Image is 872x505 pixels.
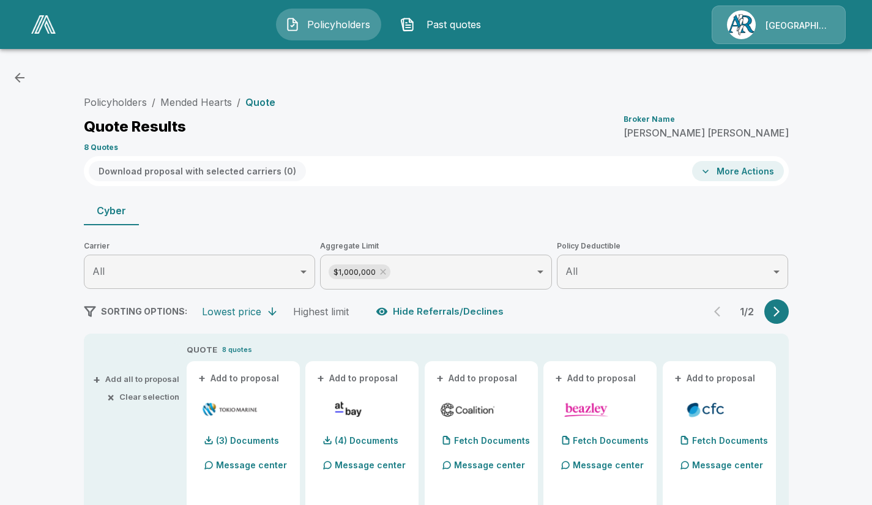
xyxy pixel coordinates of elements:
[400,17,415,32] img: Past quotes Icon
[317,374,324,383] span: +
[216,458,287,471] p: Message center
[573,436,649,445] p: Fetch Documents
[673,372,758,385] button: +Add to proposal
[436,374,444,383] span: +
[557,240,789,252] span: Policy Deductible
[84,119,186,134] p: Quote Results
[110,393,179,401] button: ×Clear selection
[335,458,406,471] p: Message center
[196,372,282,385] button: +Add to proposal
[692,436,768,445] p: Fetch Documents
[320,400,377,419] img: atbaycybersurplus
[160,96,232,108] a: Mended Hearts
[329,265,381,279] span: $1,000,000
[187,344,217,356] p: QUOTE
[735,307,759,316] p: 1 / 2
[84,144,118,151] p: 8 Quotes
[692,161,784,181] button: More Actions
[439,400,496,419] img: coalitioncyber
[237,95,240,110] li: /
[31,15,56,34] img: AA Logo
[434,372,520,385] button: +Add to proposal
[216,436,279,445] p: (3) Documents
[84,96,147,108] a: Policyholders
[84,240,316,252] span: Carrier
[293,305,349,318] div: Highest limit
[553,372,639,385] button: +Add to proposal
[373,300,509,323] button: Hide Referrals/Declines
[329,264,390,279] div: $1,000,000
[624,116,675,123] p: Broker Name
[285,17,300,32] img: Policyholders Icon
[245,97,275,107] p: Quote
[93,375,100,383] span: +
[420,17,487,32] span: Past quotes
[677,400,734,419] img: cfccyber
[101,306,187,316] span: SORTING OPTIONS:
[320,240,552,252] span: Aggregate Limit
[624,128,789,138] p: [PERSON_NAME] [PERSON_NAME]
[202,305,261,318] div: Lowest price
[692,458,763,471] p: Message center
[84,95,275,110] nav: breadcrumb
[89,161,306,181] button: Download proposal with selected carriers (0)
[107,393,114,401] span: ×
[84,196,139,225] button: Cyber
[276,9,381,40] button: Policyholders IconPolicyholders
[335,436,398,445] p: (4) Documents
[305,17,372,32] span: Policyholders
[573,458,644,471] p: Message center
[201,400,258,419] img: tmhcccyber
[92,265,105,277] span: All
[558,400,615,419] img: beazleycyber
[391,9,496,40] button: Past quotes IconPast quotes
[222,345,252,355] p: 8 quotes
[555,374,562,383] span: +
[95,375,179,383] button: +Add all to proposal
[315,372,401,385] button: +Add to proposal
[454,436,530,445] p: Fetch Documents
[674,374,682,383] span: +
[152,95,155,110] li: /
[565,265,578,277] span: All
[198,374,206,383] span: +
[454,458,525,471] p: Message center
